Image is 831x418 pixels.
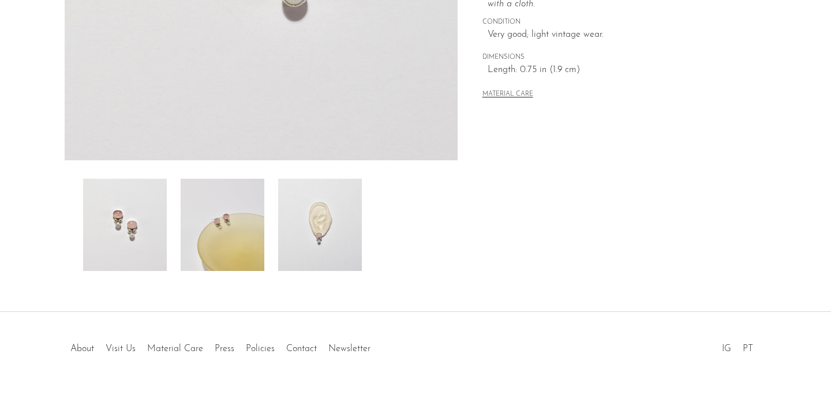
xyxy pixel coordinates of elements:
[246,344,275,353] a: Policies
[482,17,742,28] span: CONDITION
[83,179,167,271] img: Pearl Rose Quartz Earrings
[482,91,533,99] button: MATERIAL CARE
[286,344,317,353] a: Contact
[278,179,362,271] img: Pearl Rose Quartz Earrings
[215,344,234,353] a: Press
[722,344,731,353] a: IG
[147,344,203,353] a: Material Care
[716,335,759,357] ul: Social Medias
[70,344,94,353] a: About
[106,344,136,353] a: Visit Us
[65,335,376,357] ul: Quick links
[488,28,742,43] span: Very good; light vintage wear.
[482,52,742,63] span: DIMENSIONS
[743,344,753,353] a: PT
[488,63,742,78] span: Length: 0.75 in (1.9 cm)
[181,179,264,271] img: Pearl Rose Quartz Earrings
